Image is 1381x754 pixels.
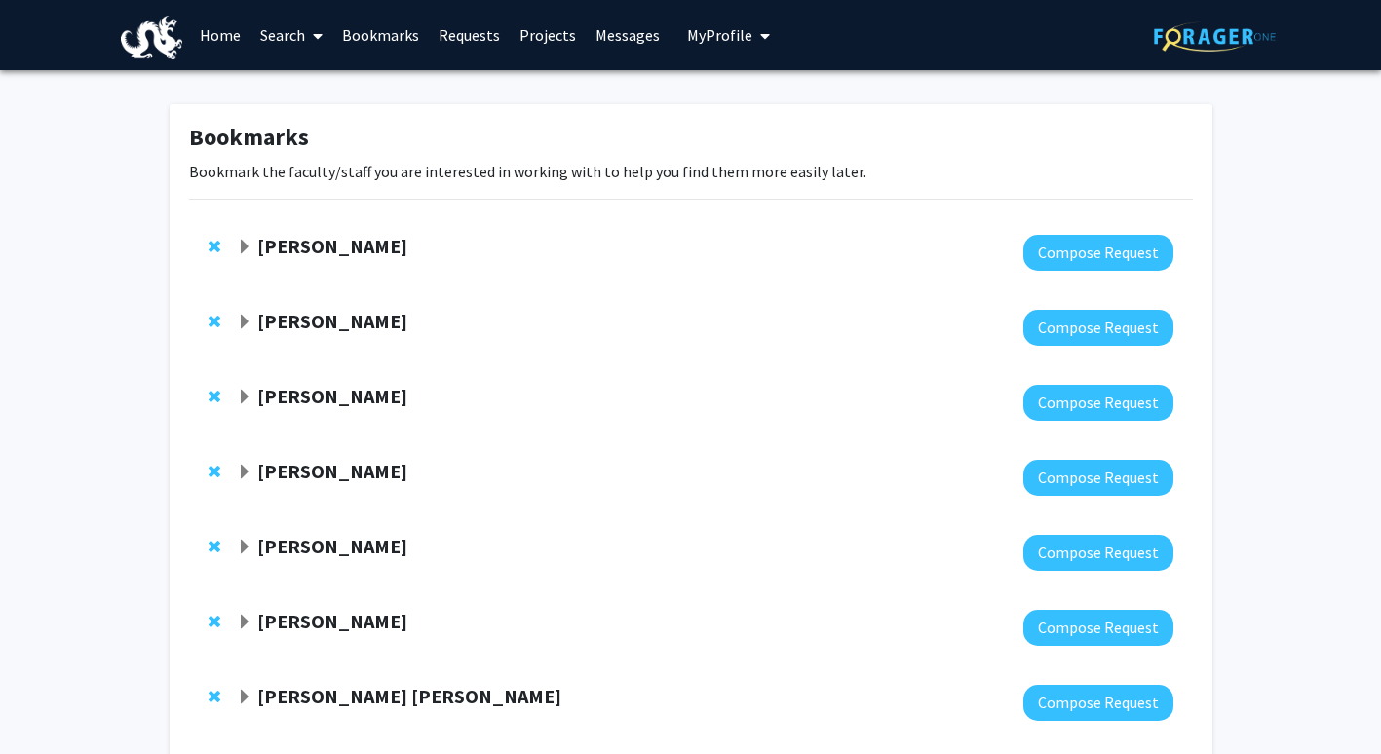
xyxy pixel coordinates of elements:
p: Bookmark the faculty/staff you are interested in working with to help you find them more easily l... [189,160,1193,183]
a: Requests [429,1,510,69]
a: Home [190,1,250,69]
span: Remove Caroline Schauer from bookmarks [209,614,220,629]
strong: [PERSON_NAME] [257,234,407,258]
h1: Bookmarks [189,124,1193,152]
span: Remove Hasan Ayaz from bookmarks [209,314,220,329]
span: Remove Mauricio Reginato from bookmarks [209,539,220,554]
span: Expand Amanda Carneiro Marques Bookmark [237,690,252,705]
img: ForagerOne Logo [1154,21,1276,52]
button: Compose Request to Haifeng Ji [1023,460,1173,496]
span: Remove Amanda Carneiro Marques from bookmarks [209,689,220,704]
strong: [PERSON_NAME] [257,384,407,408]
a: Search [250,1,332,69]
button: Compose Request to Mauricio Reginato [1023,535,1173,571]
strong: [PERSON_NAME] [257,534,407,558]
button: Compose Request to Caroline Schauer [1023,610,1173,646]
span: Remove Haifeng Ji from bookmarks [209,464,220,479]
span: Remove Arvin Ebrahimkhanlou from bookmarks [209,389,220,404]
span: My Profile [687,25,752,45]
strong: [PERSON_NAME] [PERSON_NAME] [257,684,561,708]
iframe: Chat [15,666,83,739]
strong: [PERSON_NAME] [257,609,407,633]
img: Drexel University Logo [121,16,183,59]
button: Compose Request to Arvin Ebrahimkhanlou [1023,385,1173,421]
a: Projects [510,1,586,69]
button: Compose Request to Amanda Carneiro Marques [1023,685,1173,721]
span: Expand Caroline Schauer Bookmark [237,615,252,630]
span: Expand Haifeng Ji Bookmark [237,465,252,480]
span: Expand Arvin Ebrahimkhanlou Bookmark [237,390,252,405]
strong: [PERSON_NAME] [257,459,407,483]
a: Messages [586,1,670,69]
span: Expand Christopher Li Bookmark [237,240,252,255]
a: Bookmarks [332,1,429,69]
button: Compose Request to Christopher Li [1023,235,1173,271]
span: Expand Mauricio Reginato Bookmark [237,540,252,555]
strong: [PERSON_NAME] [257,309,407,333]
span: Expand Hasan Ayaz Bookmark [237,315,252,330]
span: Remove Christopher Li from bookmarks [209,239,220,254]
button: Compose Request to Hasan Ayaz [1023,310,1173,346]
